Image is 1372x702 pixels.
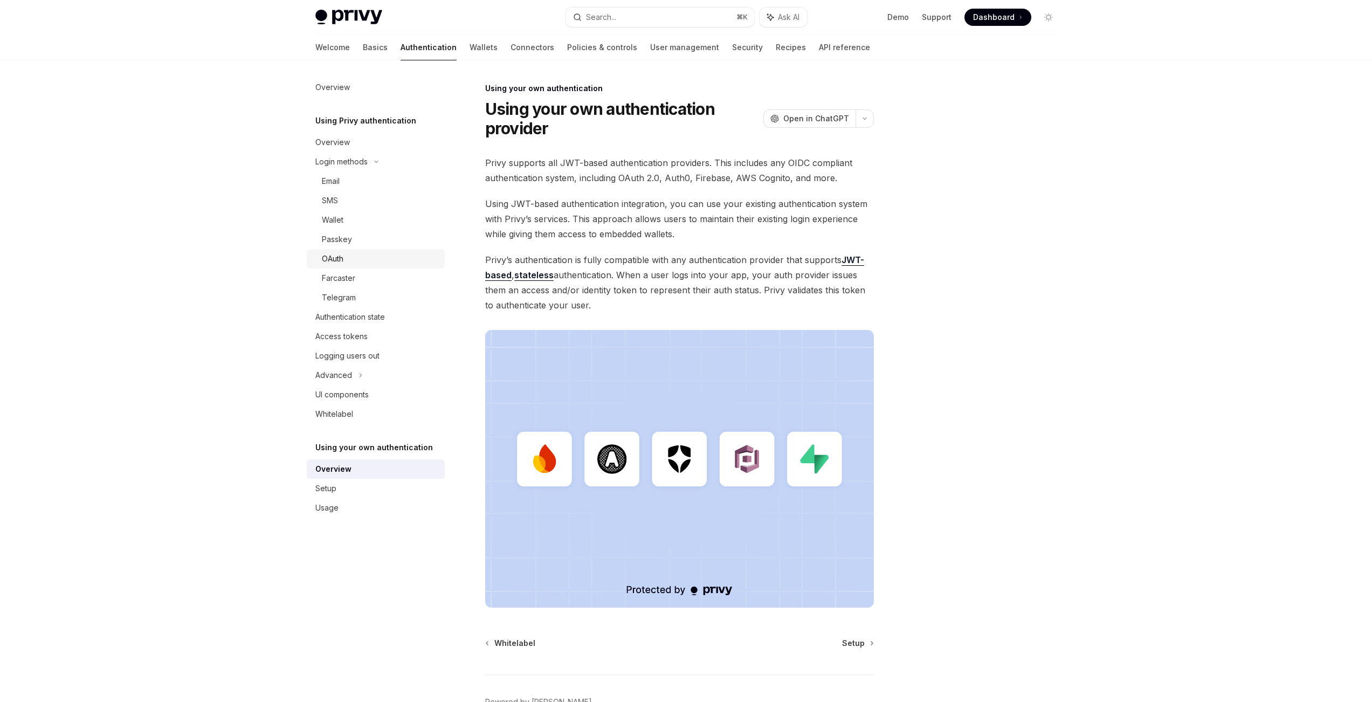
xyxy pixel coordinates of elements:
a: Telegram [307,288,445,307]
a: Authentication state [307,307,445,327]
div: Logging users out [315,349,380,362]
a: Recipes [776,35,806,60]
div: Passkey [322,233,352,246]
a: Wallets [470,35,498,60]
a: API reference [819,35,870,60]
div: Access tokens [315,330,368,343]
span: Setup [842,638,865,649]
img: JWT-based auth splash [485,330,874,608]
a: Passkey [307,230,445,249]
div: Advanced [315,369,352,382]
span: Open in ChatGPT [783,113,849,124]
div: Usage [315,501,339,514]
a: Email [307,171,445,191]
h5: Using your own authentication [315,441,433,454]
a: Usage [307,498,445,518]
a: Security [732,35,763,60]
div: Authentication state [315,311,385,324]
div: Overview [315,136,350,149]
a: Wallet [307,210,445,230]
a: OAuth [307,249,445,269]
a: Dashboard [964,9,1031,26]
a: SMS [307,191,445,210]
a: Access tokens [307,327,445,346]
div: Whitelabel [315,408,353,421]
a: Connectors [511,35,554,60]
span: Privy’s authentication is fully compatible with any authentication provider that supports , authe... [485,252,874,313]
button: Ask AI [760,8,807,27]
button: Toggle dark mode [1040,9,1057,26]
h1: Using your own authentication provider [485,99,759,138]
div: Telegram [322,291,356,304]
a: Setup [307,479,445,498]
a: UI components [307,385,445,404]
a: Farcaster [307,269,445,288]
div: Overview [315,463,351,476]
img: light logo [315,10,382,25]
a: User management [650,35,719,60]
div: Wallet [322,214,343,226]
span: Ask AI [778,12,799,23]
a: Welcome [315,35,350,60]
a: Logging users out [307,346,445,366]
span: Whitelabel [494,638,535,649]
a: stateless [514,270,554,281]
button: Open in ChatGPT [763,109,856,128]
div: SMS [322,194,338,207]
a: Support [922,12,952,23]
span: Dashboard [973,12,1015,23]
span: Using JWT-based authentication integration, you can use your existing authentication system with ... [485,196,874,242]
div: Farcaster [322,272,355,285]
h5: Using Privy authentication [315,114,416,127]
a: Demo [887,12,909,23]
a: Overview [307,78,445,97]
a: Authentication [401,35,457,60]
span: ⌘ K [736,13,748,22]
a: Policies & controls [567,35,637,60]
div: Using your own authentication [485,83,874,94]
a: Whitelabel [307,404,445,424]
button: Search...⌘K [566,8,754,27]
div: Overview [315,81,350,94]
a: Whitelabel [486,638,535,649]
a: Overview [307,133,445,152]
div: OAuth [322,252,343,265]
a: Basics [363,35,388,60]
div: Search... [586,11,616,24]
a: Overview [307,459,445,479]
div: UI components [315,388,369,401]
a: Setup [842,638,873,649]
div: Email [322,175,340,188]
div: Setup [315,482,336,495]
div: Login methods [315,155,368,168]
span: Privy supports all JWT-based authentication providers. This includes any OIDC compliant authentic... [485,155,874,185]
